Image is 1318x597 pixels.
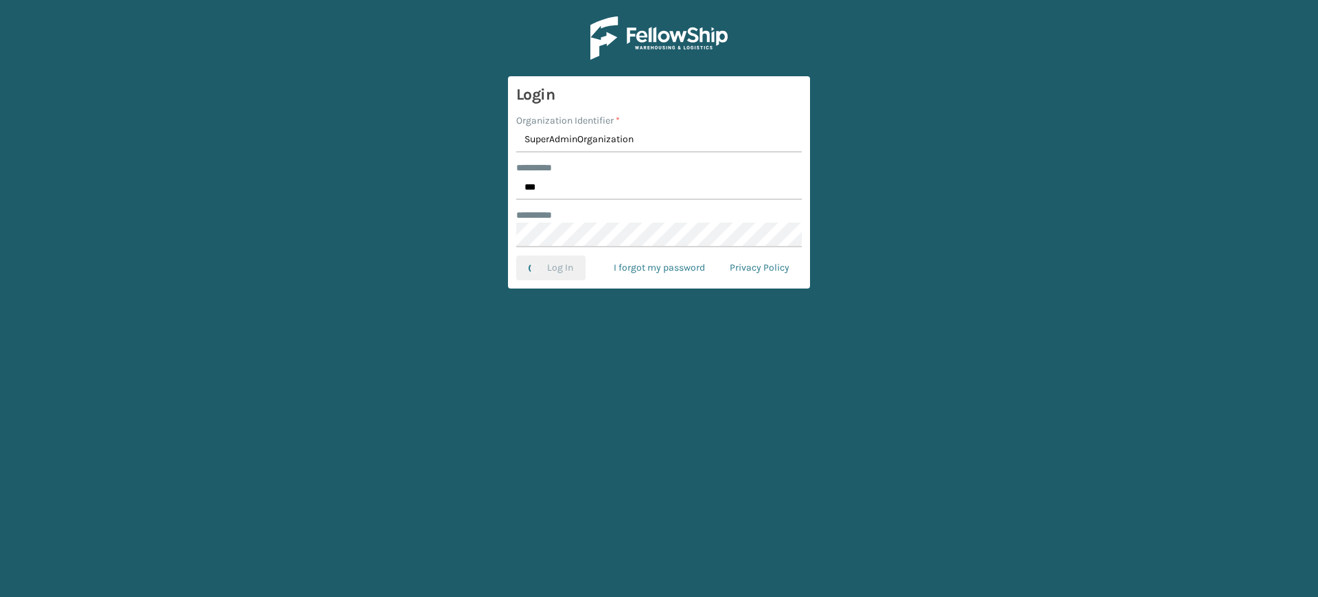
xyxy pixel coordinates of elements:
label: Organization Identifier [516,113,620,128]
button: Log In [516,256,586,280]
a: I forgot my password [601,256,717,280]
a: Privacy Policy [717,256,802,280]
h3: Login [516,85,802,105]
img: Logo [590,16,728,60]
